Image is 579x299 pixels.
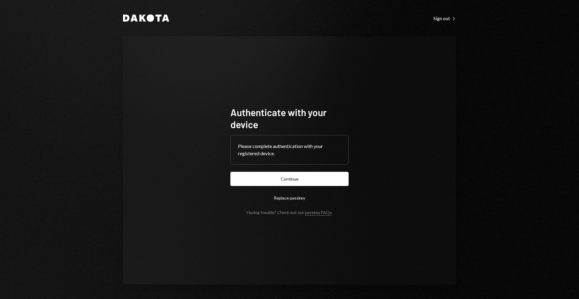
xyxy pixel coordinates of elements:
[433,15,456,21] a: Sign out
[230,106,349,130] h1: Authenticate with your device
[230,172,349,186] button: Continue
[305,210,332,216] a: passkey FAQs
[230,191,349,205] button: Replace passkey
[247,210,333,215] div: Having trouble? Check out our .
[238,143,341,157] div: Please complete authentication with your registered device.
